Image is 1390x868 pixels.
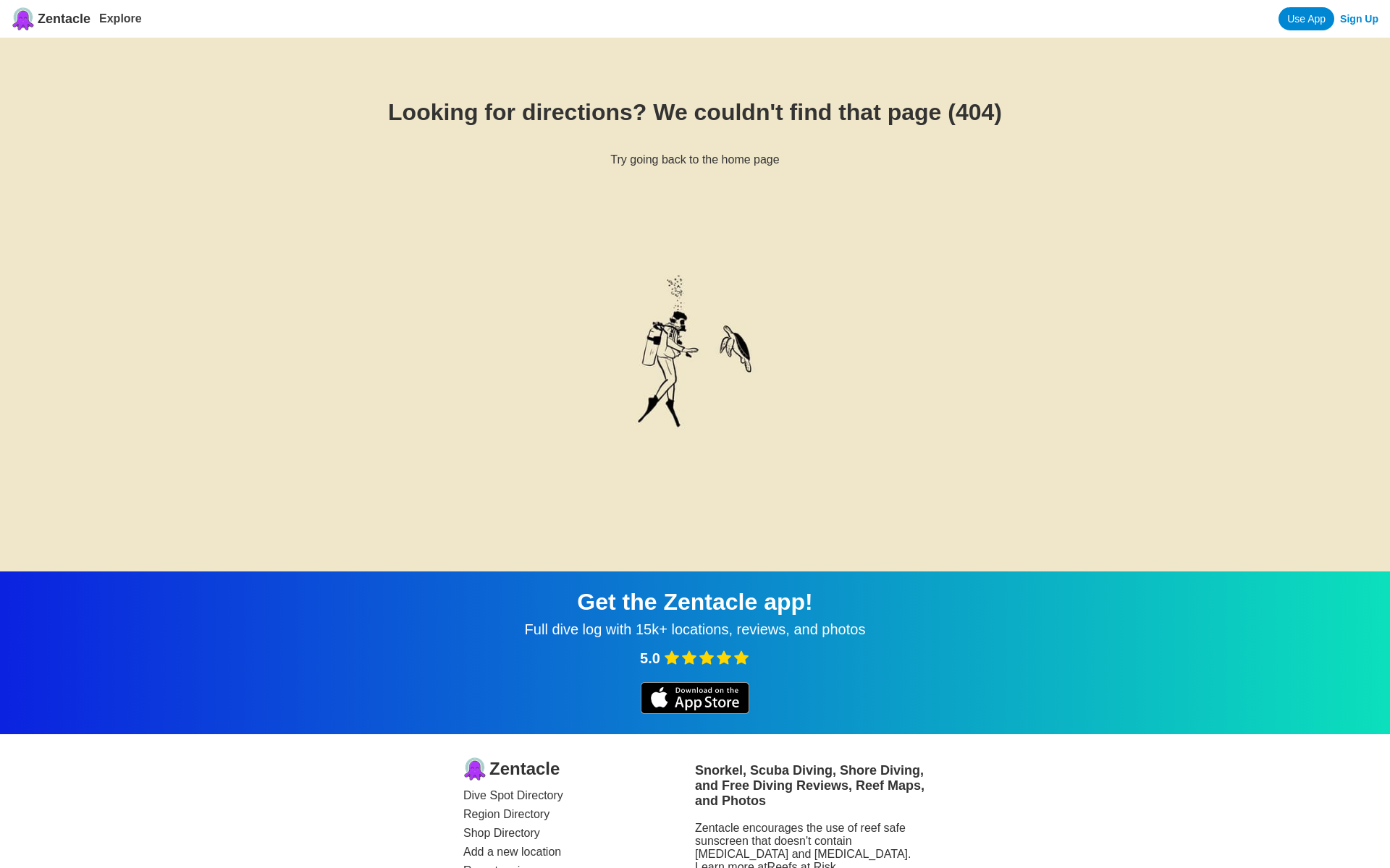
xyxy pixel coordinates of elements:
[46,153,1344,166] h6: Try going back to the home page
[99,12,142,25] a: Explore
[463,827,695,840] a: Shop Directory
[463,846,695,859] a: Add a new location
[489,759,560,779] span: Zentacle
[46,99,1344,126] h1: Looking for directions? We couldn't find that page (404)
[640,650,660,667] span: 5.0
[38,12,90,27] span: Zentacle
[463,808,695,821] a: Region Directory
[641,682,749,714] img: iOS app store
[1279,7,1334,30] a: Use App
[1340,13,1378,25] a: Sign Up
[695,763,927,809] h3: Snorkel, Scuba Diving, Shore Diving, and Free Diving Reviews, Reef Maps, and Photos
[17,589,1373,616] div: Get the Zentacle app!
[12,7,35,30] img: Zentacle logo
[463,757,486,780] img: logo
[17,621,1373,638] div: Full dive log with 15k+ locations, reviews, and photos
[572,193,818,522] img: Diver with turtle
[12,7,90,30] a: Zentacle logoZentacle
[641,704,749,716] a: iOS app store
[463,789,695,802] a: Dive Spot Directory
